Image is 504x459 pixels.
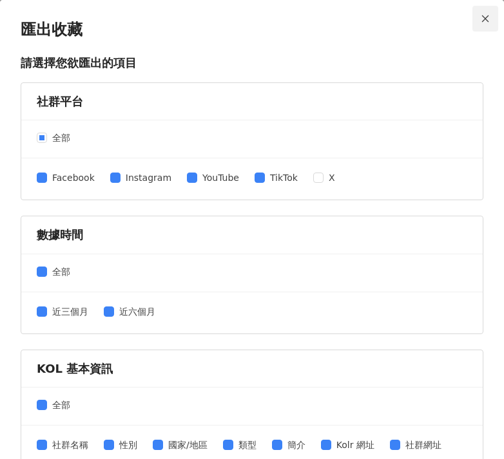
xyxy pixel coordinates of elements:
span: 全部 [47,131,75,145]
span: 類型 [233,438,262,452]
span: YouTube [197,171,244,185]
span: Kolr 網址 [331,438,380,452]
span: 國家/地區 [163,438,213,452]
span: 性別 [114,438,142,452]
span: 近三個月 [47,304,93,319]
span: Facebook [47,171,100,185]
span: 近六個月 [114,304,160,319]
button: Close [472,6,498,32]
span: 全部 [47,265,75,279]
span: 社群名稱 [47,438,93,452]
div: 數據時間 [37,227,467,243]
div: KOL 基本資訊 [37,361,467,377]
div: 社群平台 [37,93,467,109]
p: 匯出收藏 [21,21,483,39]
span: close [481,14,490,23]
span: 社群網址 [400,438,447,452]
span: 全部 [47,398,75,412]
span: 簡介 [282,438,311,452]
span: TikTok [265,171,303,185]
p: 請選擇您欲匯出的項目 [21,55,483,71]
span: Instagram [121,171,177,185]
span: X [324,171,340,185]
